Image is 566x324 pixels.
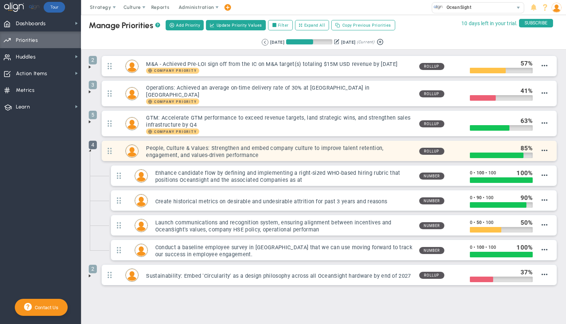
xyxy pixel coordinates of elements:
span: 100 [516,169,528,177]
span: (Current) [357,39,374,46]
div: Craig Churchill [125,60,139,73]
span: 37 [521,268,528,276]
div: [DATE] [270,39,284,46]
span: Number [419,222,444,229]
div: % [521,268,533,276]
span: Rollup [419,120,444,127]
span: 50 [477,220,482,225]
div: Craig Churchill [125,144,139,158]
span: • [485,245,487,250]
span: Company Priority [146,68,199,74]
span: Number [419,247,444,254]
span: 0 [470,170,472,176]
h3: People, Culture & Values: Strengthen and embed company culture to improve talent retention, engag... [146,145,413,159]
span: Rollup [419,148,444,155]
button: Go to previous period [262,39,268,46]
span: 100 [477,245,484,250]
span: 41 [521,87,528,94]
span: Priorities [16,33,38,48]
span: Rollup [419,63,444,70]
span: Company Priority [146,98,199,104]
span: • [474,220,475,225]
img: 32760.Company.photo [434,3,443,12]
span: Contact Us [32,305,58,310]
span: OceanSight [443,3,472,12]
span: Update Priority Values [217,22,262,29]
span: Copy Previous Priorities [342,22,391,29]
span: Huddles [16,49,36,65]
span: Company Priority [154,100,197,104]
div: % [521,87,533,95]
img: 29401.Person.photo [552,3,562,13]
span: Culture [123,4,141,10]
h3: Operations: Achieved an average on-time delivery rate of 30% at [GEOGRAPHIC_DATA] in [GEOGRAPHIC_... [146,84,413,98]
span: Number [419,173,444,180]
span: • [474,195,475,200]
div: Craig Churchill [125,268,139,282]
span: 90 [477,195,482,200]
div: % [516,243,533,251]
div: % [521,59,533,67]
span: Expand All [304,22,325,29]
span: 63 [521,117,528,124]
div: Manage Priorities [89,20,160,30]
span: 0 [470,195,472,200]
h3: Enhance candidate flow by defining and implementing a right-sized WHO-based hiring rubric that po... [155,170,413,184]
span: 3 [89,81,97,89]
span: 2 [89,56,97,64]
span: 100 [486,220,494,225]
span: Rollup [419,90,444,97]
h3: Create historical metrics on desirable and undesirable attrition for past 3 years and reasons [155,198,413,205]
span: 100 [488,245,496,250]
span: • [474,245,475,250]
span: SUBSCRIBE [519,19,553,27]
div: % [516,169,533,177]
span: • [483,220,484,225]
h3: M&A - Achieved Pre-LOI sign off from the IC on M&A target(s) totaling $15M USD revenue by [DATE] [146,61,413,68]
span: 85 [521,144,528,152]
img: Craig Churchill [135,194,148,207]
span: • [485,170,487,176]
div: Period Progress: 58% Day 52 of 89 with 37 remaining. [286,39,332,44]
span: Company Priority [154,130,197,134]
img: Craig Churchill [126,87,138,100]
span: • [483,195,484,200]
span: 100 [486,195,494,200]
h3: Sustainability: Embed 'Circularity' as a design philosophy across all OceanSight hardware by end ... [146,273,413,280]
div: % [521,194,533,202]
img: Craig Churchill [126,60,138,73]
span: • [474,170,475,176]
button: Copy Previous Priorities [331,20,395,30]
h3: GTM: Accelerate GTM performance to exceed revenue targets, land strategic wins, and strengthen sa... [146,114,413,128]
img: Craig Churchill [135,219,148,232]
h3: Conduct a baseline employee survey in [GEOGRAPHIC_DATA] that we can use moving forward to track o... [155,244,413,258]
h3: Launch communications and recognition system, ensuring alignment between incentives and OceanSigh... [155,219,413,233]
img: Craig Churchill [126,269,138,281]
span: Strategy [90,4,111,10]
img: Craig Churchill [135,170,148,182]
img: Craig Churchill [126,145,138,157]
div: Craig Churchill [135,244,148,257]
span: 0 [470,220,472,225]
button: Expand All [295,20,329,30]
span: select [513,3,524,13]
span: 90 [521,194,528,201]
div: % [521,218,533,227]
div: Matt Burdyny [125,117,139,130]
div: [DATE] [341,39,355,46]
button: Add Priority [166,20,204,30]
span: 100 [477,170,484,176]
label: Filter [268,20,293,30]
img: Craig Churchill [135,244,148,257]
span: Add Priority [176,22,200,29]
span: 5 [89,111,97,119]
span: 10 days left in your trial. [461,19,518,28]
span: 57 [521,60,528,67]
span: Number [419,197,444,204]
span: Company Priority [154,69,197,73]
div: Craig Churchill [125,87,139,100]
span: 100 [516,244,528,251]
